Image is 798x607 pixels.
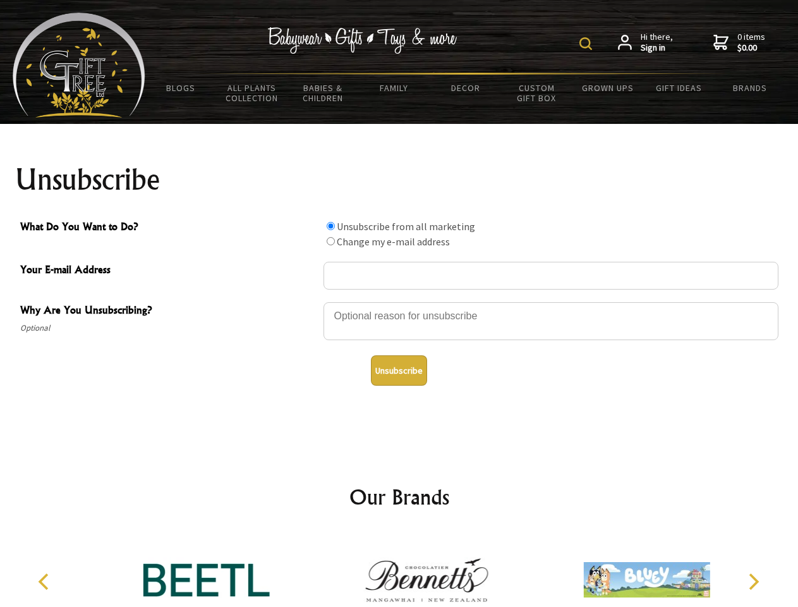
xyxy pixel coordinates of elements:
[572,75,643,101] a: Grown Ups
[145,75,217,101] a: BLOGS
[430,75,501,101] a: Decor
[739,568,767,596] button: Next
[643,75,715,101] a: Gift Ideas
[268,27,457,54] img: Babywear - Gifts - Toys & more
[579,37,592,50] img: product search
[618,32,673,54] a: Hi there,Sign in
[20,302,317,321] span: Why Are You Unsubscribing?
[323,302,778,340] textarea: Why Are You Unsubscribing?
[20,321,317,336] span: Optional
[32,568,59,596] button: Previous
[737,31,765,54] span: 0 items
[13,13,145,118] img: Babyware - Gifts - Toys and more...
[359,75,430,101] a: Family
[501,75,572,111] a: Custom Gift Box
[371,355,427,386] button: Unsubscribe
[20,262,317,280] span: Your E-mail Address
[327,237,335,245] input: What Do You Want to Do?
[20,219,317,237] span: What Do You Want to Do?
[737,42,765,54] strong: $0.00
[641,42,673,54] strong: Sign in
[25,482,773,512] h2: Our Brands
[15,164,783,195] h1: Unsubscribe
[323,262,778,290] input: Your E-mail Address
[327,222,335,230] input: What Do You Want to Do?
[337,235,450,248] label: Change my e-mail address
[217,75,288,111] a: All Plants Collection
[641,32,673,54] span: Hi there,
[287,75,359,111] a: Babies & Children
[715,75,786,101] a: Brands
[713,32,765,54] a: 0 items$0.00
[337,220,475,233] label: Unsubscribe from all marketing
